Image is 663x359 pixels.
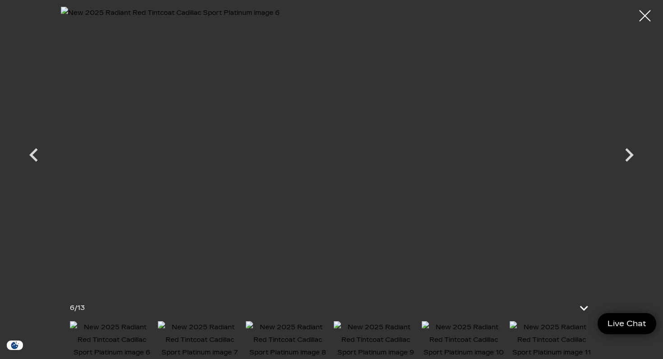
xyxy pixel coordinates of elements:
div: Next [616,137,643,177]
img: New 2025 Radiant Red Tintcoat Cadillac Sport Platinum image 9 [334,321,417,359]
span: Live Chat [603,318,651,329]
div: Previous [20,137,47,177]
img: New 2025 Radiant Red Tintcoat Cadillac Sport Platinum image 7 [158,321,241,359]
span: 6 [70,304,74,312]
img: Opt-Out Icon [5,341,25,350]
div: / [70,302,85,314]
img: New 2025 Radiant Red Tintcoat Cadillac Sport Platinum image 8 [246,321,329,359]
section: Click to Open Cookie Consent Modal [5,341,25,350]
img: New 2025 Radiant Red Tintcoat Cadillac Sport Platinum image 11 [510,321,593,359]
img: New 2025 Radiant Red Tintcoat Cadillac Sport Platinum image 6 [61,7,602,287]
span: 13 [77,304,85,312]
img: New 2025 Radiant Red Tintcoat Cadillac Sport Platinum image 6 [70,321,153,359]
img: New 2025 Radiant Red Tintcoat Cadillac Sport Platinum image 10 [422,321,505,359]
a: Live Chat [598,313,656,334]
